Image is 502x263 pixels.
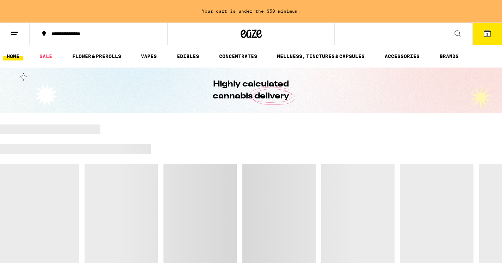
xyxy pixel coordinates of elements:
a: FLOWER & PREROLLS [69,52,125,60]
a: BRANDS [436,52,462,60]
button: 1 [472,23,502,45]
a: EDIBLES [173,52,203,60]
a: ACCESSORIES [381,52,423,60]
a: WELLNESS, TINCTURES & CAPSULES [273,52,368,60]
a: CONCENTRATES [216,52,261,60]
h1: Highly calculated cannabis delivery [193,78,309,102]
a: HOME [3,52,23,60]
span: 1 [486,32,488,36]
a: SALE [36,52,56,60]
a: VAPES [137,52,160,60]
